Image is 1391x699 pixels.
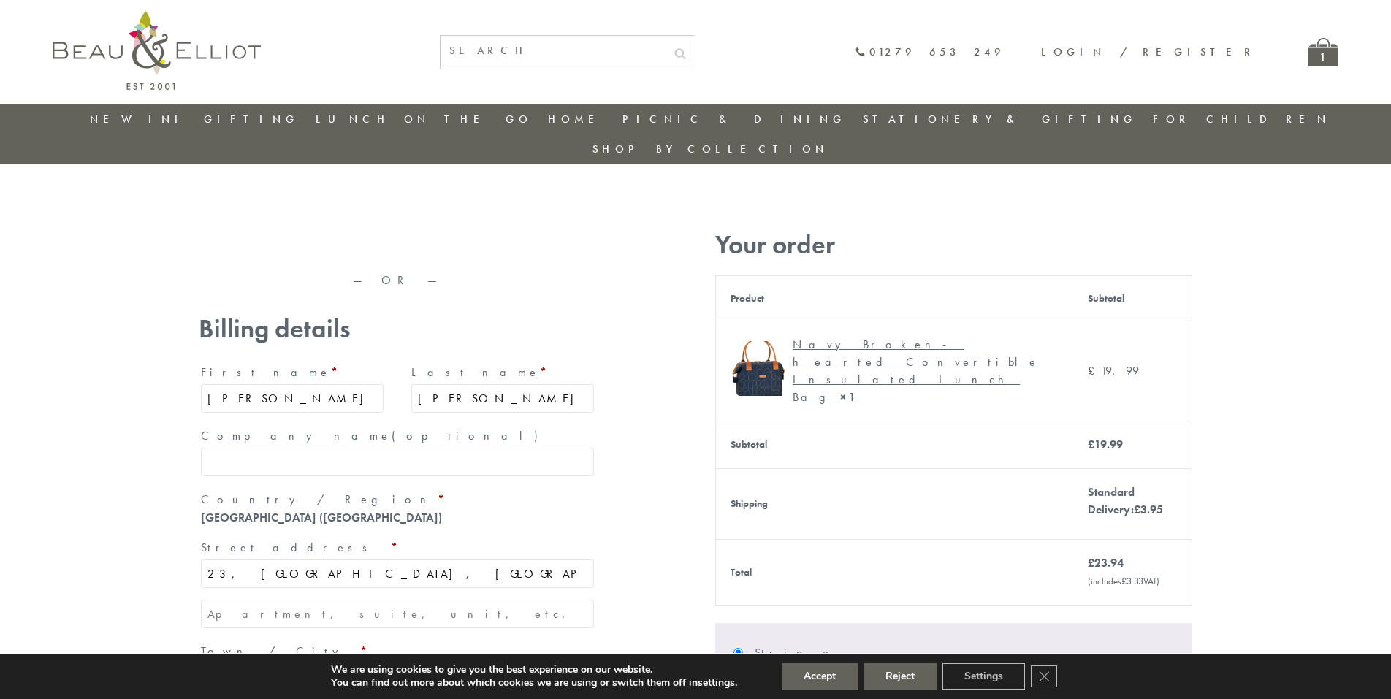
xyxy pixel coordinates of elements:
[201,361,384,384] label: First name
[1041,45,1257,59] a: Login / Register
[201,488,594,511] label: Country / Region
[1308,38,1338,66] a: 1
[331,663,737,676] p: We are using cookies to give you the best experience on our website.
[201,510,442,525] strong: [GEOGRAPHIC_DATA] ([GEOGRAPHIC_DATA])
[204,112,299,126] a: Gifting
[782,663,858,690] button: Accept
[1088,555,1094,570] span: £
[1088,363,1101,378] span: £
[715,230,1192,260] h3: Your order
[622,112,846,126] a: Picnic & Dining
[1088,363,1139,378] bdi: 19.99
[201,424,594,448] label: Company name
[201,559,594,588] input: House number and street name
[731,336,1058,406] a: Navy Broken-hearted Convertible Insulated Lunch Bag Navy Broken-hearted Convertible Insulated Lun...
[201,640,594,663] label: Town / City
[840,389,855,405] strong: × 1
[199,314,596,344] h3: Billing details
[716,421,1073,468] th: Subtotal
[698,676,735,690] button: settings
[392,428,546,443] span: (optional)
[592,142,828,156] a: Shop by collection
[942,663,1025,690] button: Settings
[441,36,666,66] input: SEARCH
[199,274,596,287] p: — OR —
[201,600,594,628] input: Apartment, suite, unit, etc. (optional)
[793,336,1047,406] div: Navy Broken-hearted Convertible Insulated Lunch Bag
[1134,502,1163,517] bdi: 3.95
[1153,112,1330,126] a: For Children
[863,112,1137,126] a: Stationery & Gifting
[864,663,937,690] button: Reject
[855,46,1005,58] a: 01279 653 249
[731,341,785,396] img: Navy Broken-hearted Convertible Insulated Lunch Bag
[53,11,261,90] img: logo
[1121,575,1143,587] span: 3.33
[1088,484,1163,517] label: Standard Delivery:
[1031,665,1057,687] button: Close GDPR Cookie Banner
[201,536,594,559] label: Street address
[716,275,1073,321] th: Product
[1088,575,1159,587] small: (includes VAT)
[1121,575,1127,587] span: £
[196,224,599,259] iframe: Secure express checkout frame
[1088,555,1124,570] bdi: 23.94
[1073,275,1192,321] th: Subtotal
[1134,502,1140,517] span: £
[1088,437,1123,452] bdi: 19.99
[411,361,594,384] label: Last name
[548,112,606,126] a: Home
[716,539,1073,605] th: Total
[716,468,1073,539] th: Shipping
[755,641,1173,665] label: Stripe
[90,112,188,126] a: New in!
[331,676,737,690] p: You can find out more about which cookies we are using or switch them off in .
[1088,437,1094,452] span: £
[316,112,532,126] a: Lunch On The Go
